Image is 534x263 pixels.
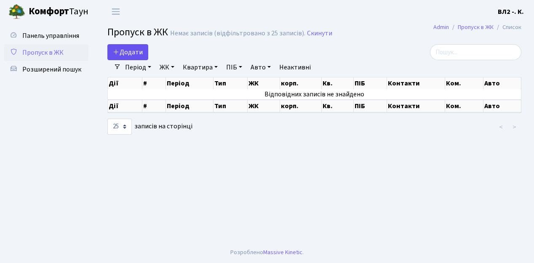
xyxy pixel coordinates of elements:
th: ЖК [248,77,280,89]
img: logo.png [8,3,25,20]
th: Авто [483,77,521,89]
a: Панель управління [4,27,88,44]
label: записів на сторінці [107,119,192,135]
input: Пошук... [430,44,521,60]
a: Квартира [179,60,221,74]
th: Тип [214,100,248,112]
a: Admin [433,23,449,32]
nav: breadcrumb [421,19,534,36]
th: Кв. [322,77,354,89]
th: корп. [280,77,322,89]
a: ВЛ2 -. К. [498,7,524,17]
span: Панель управління [22,31,79,40]
span: Розширений пошук [22,65,81,74]
span: Таун [29,5,88,19]
a: Додати [107,44,148,60]
th: Дії [108,100,142,112]
th: Контакти [387,77,446,89]
th: Тип [214,77,248,89]
th: Контакти [387,100,446,112]
span: Пропуск в ЖК [22,48,64,57]
td: Відповідних записів не знайдено [108,89,521,99]
th: ПІБ [354,77,387,89]
a: Massive Kinetic [263,248,302,257]
b: Комфорт [29,5,69,18]
th: ЖК [248,100,280,112]
a: Скинути [307,29,332,37]
b: ВЛ2 -. К. [498,7,524,16]
th: # [142,100,166,112]
th: Ком. [445,100,483,112]
span: Пропуск в ЖК [107,25,168,40]
a: ЖК [156,60,178,74]
a: Авто [247,60,274,74]
th: Кв. [322,100,354,112]
a: Розширений пошук [4,61,88,78]
a: ПІБ [223,60,246,74]
th: Період [166,100,214,112]
button: Переключити навігацію [105,5,126,19]
th: Період [166,77,214,89]
li: Список [494,23,521,32]
span: Додати [113,48,143,57]
th: Авто [483,100,521,112]
a: Період [122,60,155,74]
th: ПІБ [354,100,387,112]
th: Дії [108,77,142,89]
a: Неактивні [276,60,314,74]
a: Пропуск в ЖК [458,23,494,32]
th: Ком. [445,77,483,89]
a: Пропуск в ЖК [4,44,88,61]
th: # [142,77,166,89]
th: корп. [280,100,322,112]
div: Розроблено . [230,248,304,257]
select: записів на сторінці [107,119,132,135]
div: Немає записів (відфільтровано з 25 записів). [170,29,305,37]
